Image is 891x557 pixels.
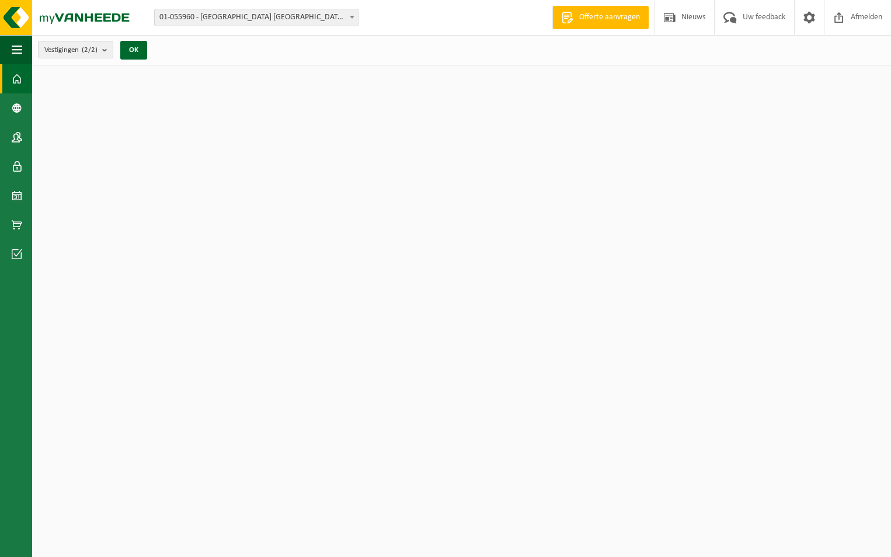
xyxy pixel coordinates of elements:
[576,12,643,23] span: Offerte aanvragen
[82,46,98,54] count: (2/2)
[552,6,649,29] a: Offerte aanvragen
[120,41,147,60] button: OK
[154,9,359,26] span: 01-055960 - ROCKWOOL BELGIUM NV - WIJNEGEM
[155,9,358,26] span: 01-055960 - ROCKWOOL BELGIUM NV - WIJNEGEM
[38,41,113,58] button: Vestigingen(2/2)
[44,41,98,59] span: Vestigingen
